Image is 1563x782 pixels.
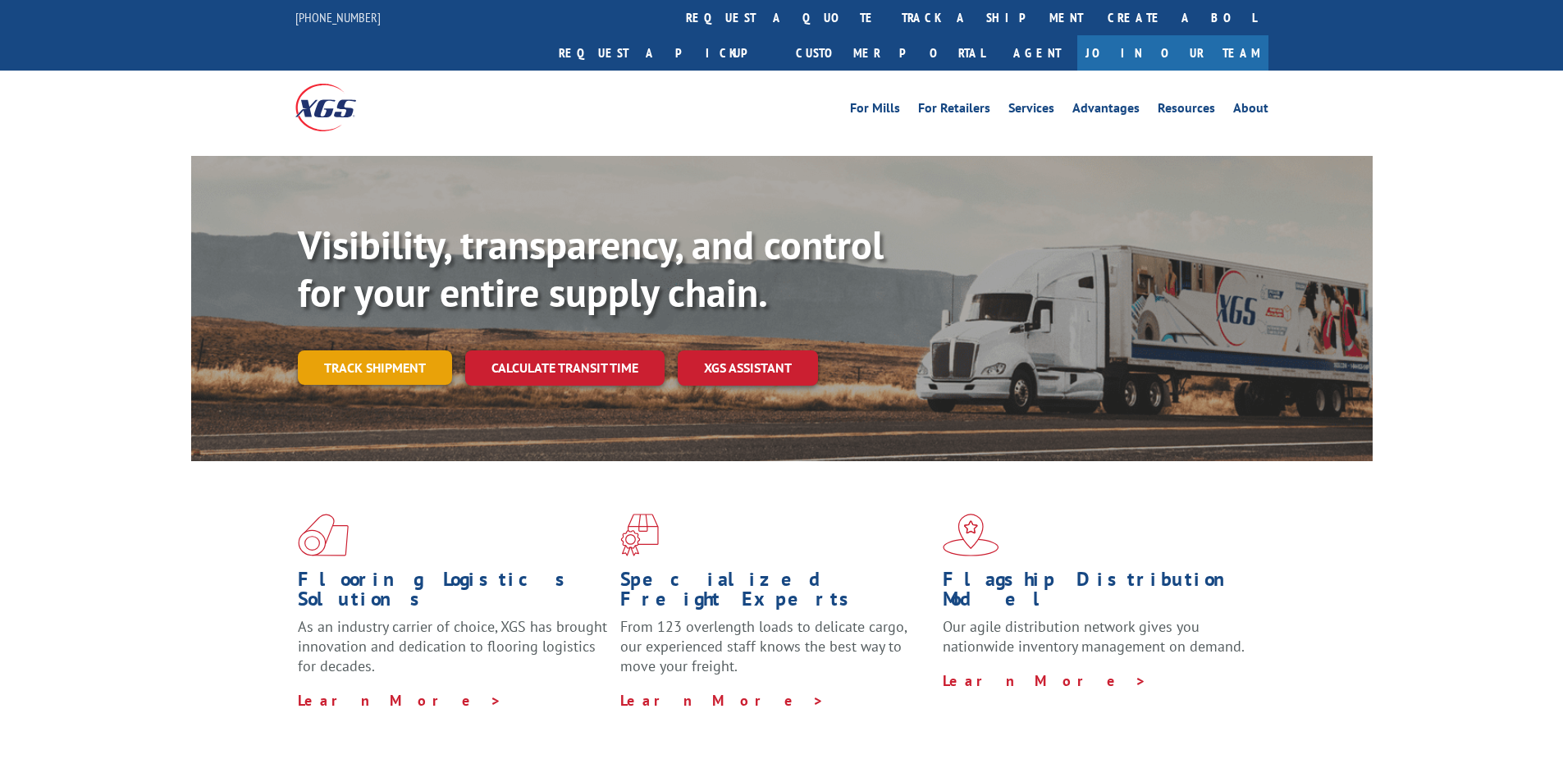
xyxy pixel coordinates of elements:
a: Calculate transit time [465,350,665,386]
img: xgs-icon-flagship-distribution-model-red [943,514,999,556]
a: Customer Portal [784,35,997,71]
a: Services [1008,102,1054,120]
span: As an industry carrier of choice, XGS has brought innovation and dedication to flooring logistics... [298,617,607,675]
a: For Retailers [918,102,990,120]
a: Join Our Team [1077,35,1268,71]
a: Track shipment [298,350,452,385]
a: Learn More > [298,691,502,710]
p: From 123 overlength loads to delicate cargo, our experienced staff knows the best way to move you... [620,617,930,690]
a: Resources [1158,102,1215,120]
a: Learn More > [943,671,1147,690]
a: For Mills [850,102,900,120]
h1: Specialized Freight Experts [620,569,930,617]
a: Advantages [1072,102,1140,120]
h1: Flagship Distribution Model [943,569,1253,617]
a: [PHONE_NUMBER] [295,9,381,25]
a: Request a pickup [546,35,784,71]
span: Our agile distribution network gives you nationwide inventory management on demand. [943,617,1245,656]
a: XGS ASSISTANT [678,350,818,386]
a: Agent [997,35,1077,71]
a: Learn More > [620,691,825,710]
h1: Flooring Logistics Solutions [298,569,608,617]
img: xgs-icon-total-supply-chain-intelligence-red [298,514,349,556]
b: Visibility, transparency, and control for your entire supply chain. [298,219,884,318]
img: xgs-icon-focused-on-flooring-red [620,514,659,556]
a: About [1233,102,1268,120]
